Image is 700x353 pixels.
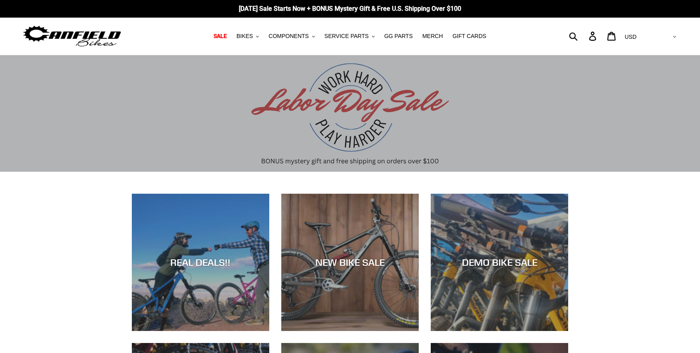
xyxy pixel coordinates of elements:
button: BIKES [232,31,263,42]
a: SALE [210,31,231,42]
a: NEW BIKE SALE [281,194,419,331]
span: GIFT CARDS [452,33,486,40]
span: MERCH [422,33,443,40]
div: REAL DEALS!! [132,257,269,268]
span: GG PARTS [384,33,413,40]
a: REAL DEALS!! [132,194,269,331]
input: Search [573,27,594,45]
span: SERVICE PARTS [325,33,369,40]
img: Canfield Bikes [22,24,122,49]
div: NEW BIKE SALE [281,257,419,268]
button: COMPONENTS [264,31,319,42]
div: DEMO BIKE SALE [431,257,568,268]
span: COMPONENTS [268,33,309,40]
span: SALE [214,33,227,40]
a: MERCH [418,31,447,42]
a: GIFT CARDS [448,31,490,42]
a: DEMO BIKE SALE [431,194,568,331]
a: GG PARTS [380,31,417,42]
span: BIKES [236,33,253,40]
button: SERVICE PARTS [321,31,379,42]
